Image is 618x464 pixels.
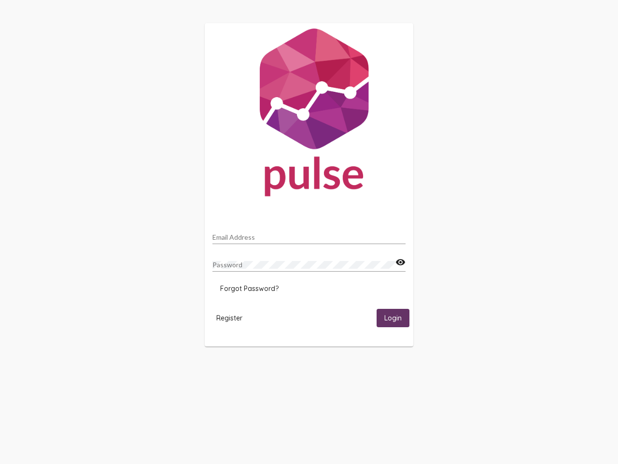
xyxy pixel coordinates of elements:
[384,314,402,323] span: Login
[209,309,250,327] button: Register
[205,23,413,206] img: Pulse For Good Logo
[212,280,286,297] button: Forgot Password?
[216,314,242,322] span: Register
[377,309,409,327] button: Login
[220,284,279,293] span: Forgot Password?
[395,257,406,268] mat-icon: visibility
